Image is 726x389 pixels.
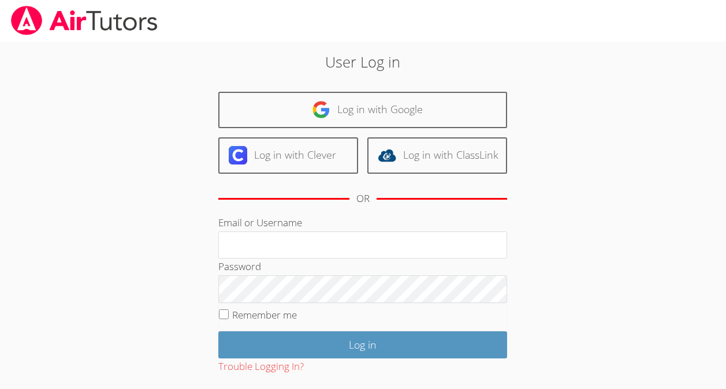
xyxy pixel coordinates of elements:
div: OR [356,190,370,207]
label: Password [218,260,261,273]
label: Remember me [232,308,297,321]
input: Log in [218,331,507,358]
a: Log in with ClassLink [367,137,507,174]
img: google-logo-50288ca7cdecda66e5e0955fdab243c47b7ad437acaf1139b6f446037453330a.svg [312,100,330,119]
a: Log in with Clever [218,137,358,174]
img: airtutors_banner-c4298cdbf04f3fff15de1276eac7730deb9818008684d7c2e4769d2f7ddbe033.png [10,6,159,35]
label: Email or Username [218,216,302,229]
h2: User Log in [167,51,559,73]
a: Log in with Google [218,92,507,128]
img: classlink-logo-d6bb404cc1216ec64c9a2012d9dc4662098be43eaf13dc465df04b49fa7ab582.svg [378,146,396,164]
img: clever-logo-6eab21bc6e7a338710f1a6ff85c0baf02591cd810cc4098c63d3a4b26e2feb20.svg [229,146,247,164]
button: Trouble Logging In? [218,358,304,375]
